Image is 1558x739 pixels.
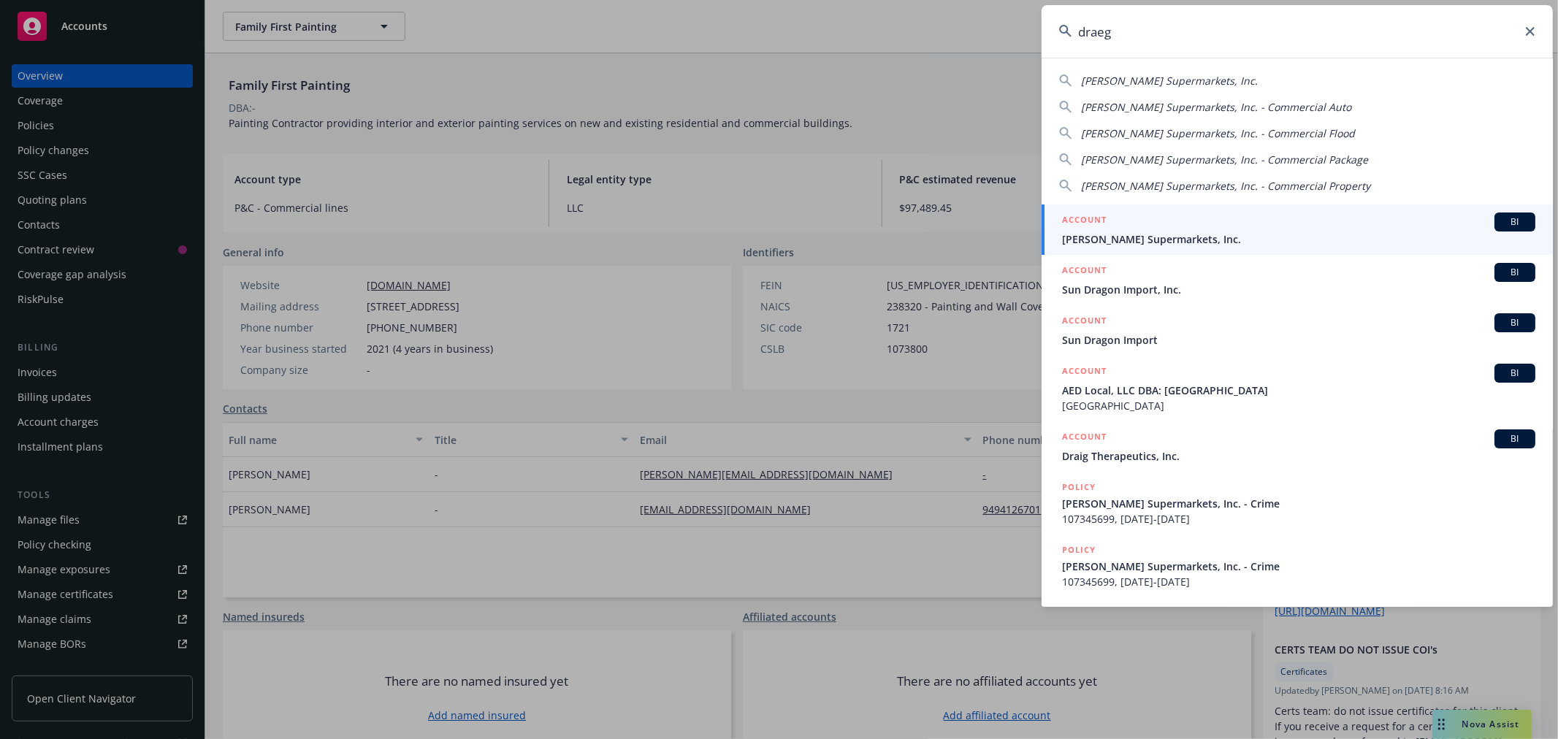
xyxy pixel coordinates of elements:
[1062,282,1535,297] span: Sun Dragon Import, Inc.
[1042,5,1553,58] input: Search...
[1062,212,1107,230] h5: ACCOUNT
[1062,543,1096,557] h5: POLICY
[1042,421,1553,472] a: ACCOUNTBIDraig Therapeutics, Inc.
[1042,255,1553,305] a: ACCOUNTBISun Dragon Import, Inc.
[1062,448,1535,464] span: Draig Therapeutics, Inc.
[1042,305,1553,356] a: ACCOUNTBISun Dragon Import
[1062,429,1107,447] h5: ACCOUNT
[1062,263,1107,280] h5: ACCOUNT
[1062,313,1107,331] h5: ACCOUNT
[1500,215,1530,229] span: BI
[1081,100,1351,114] span: [PERSON_NAME] Supermarkets, Inc. - Commercial Auto
[1062,574,1535,589] span: 107345699, [DATE]-[DATE]
[1042,472,1553,535] a: POLICY[PERSON_NAME] Supermarkets, Inc. - Crime107345699, [DATE]-[DATE]
[1062,496,1535,511] span: [PERSON_NAME] Supermarkets, Inc. - Crime
[1042,535,1553,597] a: POLICY[PERSON_NAME] Supermarkets, Inc. - Crime107345699, [DATE]-[DATE]
[1500,432,1530,445] span: BI
[1042,597,1553,660] a: POLICY
[1081,179,1370,193] span: [PERSON_NAME] Supermarkets, Inc. - Commercial Property
[1062,231,1535,247] span: [PERSON_NAME] Supermarkets, Inc.
[1081,126,1355,140] span: [PERSON_NAME] Supermarkets, Inc. - Commercial Flood
[1500,316,1530,329] span: BI
[1062,480,1096,494] h5: POLICY
[1062,364,1107,381] h5: ACCOUNT
[1500,266,1530,279] span: BI
[1081,153,1368,166] span: [PERSON_NAME] Supermarkets, Inc. - Commercial Package
[1062,511,1535,527] span: 107345699, [DATE]-[DATE]
[1500,367,1530,380] span: BI
[1081,74,1258,88] span: [PERSON_NAME] Supermarkets, Inc.
[1062,605,1096,620] h5: POLICY
[1062,398,1535,413] span: [GEOGRAPHIC_DATA]
[1062,332,1535,348] span: Sun Dragon Import
[1062,383,1535,398] span: AED Local, LLC DBA: [GEOGRAPHIC_DATA]
[1062,559,1535,574] span: [PERSON_NAME] Supermarkets, Inc. - Crime
[1042,356,1553,421] a: ACCOUNTBIAED Local, LLC DBA: [GEOGRAPHIC_DATA][GEOGRAPHIC_DATA]
[1042,204,1553,255] a: ACCOUNTBI[PERSON_NAME] Supermarkets, Inc.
